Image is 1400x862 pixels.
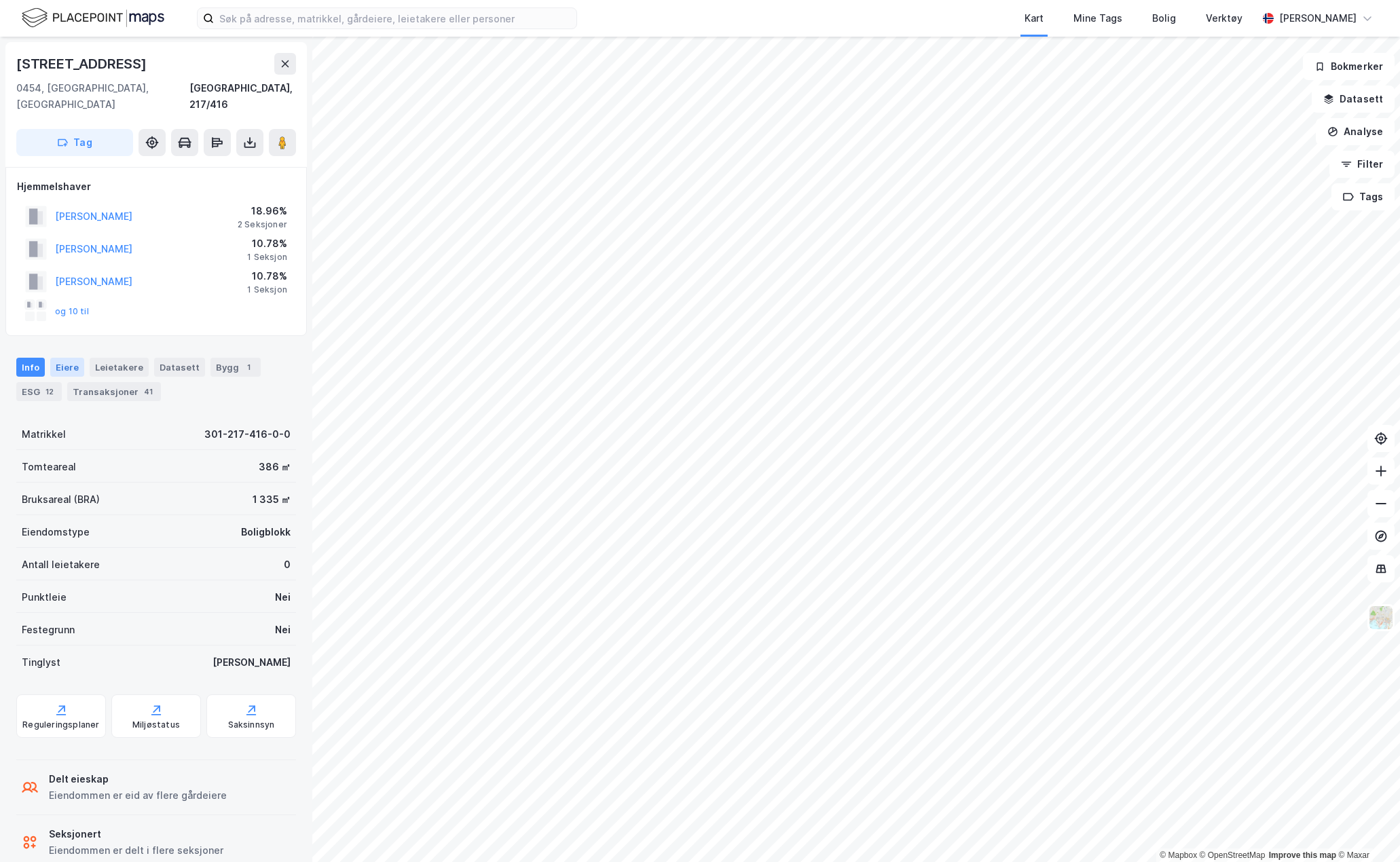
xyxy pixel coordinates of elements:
div: Kart [1025,10,1044,26]
div: Eiendommen er eid av flere gårdeiere [49,787,227,804]
iframe: Chat Widget [1332,797,1400,862]
div: Tomteareal [22,459,76,475]
div: 0 [284,557,291,573]
div: Nei [275,622,291,638]
div: Eiendommen er delt i flere seksjoner [49,842,223,859]
div: Punktleie [22,589,67,605]
div: Hjemmelshaver [17,179,295,195]
button: Bokmerker [1303,53,1395,80]
div: [GEOGRAPHIC_DATA], 217/416 [189,80,296,113]
div: Info [16,358,45,377]
div: Tinglyst [22,654,60,671]
img: logo.f888ab2527a4732fd821a326f86c7f29.svg [22,6,164,30]
div: ESG [16,382,62,401]
div: Delt eieskap [49,771,227,787]
div: Boligblokk [241,524,291,540]
div: Leietakere [90,358,149,377]
div: Antall leietakere [22,557,100,573]
div: Matrikkel [22,426,66,443]
a: OpenStreetMap [1200,850,1266,860]
div: Bolig [1152,10,1176,26]
div: 386 ㎡ [259,459,291,475]
div: Seksjonert [49,826,223,842]
div: 10.78% [247,236,287,252]
div: Bruksareal (BRA) [22,491,100,508]
button: Tags [1331,183,1395,210]
button: Analyse [1316,118,1395,145]
div: Kontrollprogram for chat [1332,797,1400,862]
div: 41 [141,385,155,398]
div: Eiere [50,358,84,377]
div: Eiendomstype [22,524,90,540]
button: Tag [16,129,133,156]
div: Bygg [210,358,261,377]
a: Mapbox [1160,850,1197,860]
div: 2 Seksjoner [238,219,287,230]
div: Festegrunn [22,622,75,638]
button: Filter [1329,151,1395,178]
div: Datasett [154,358,205,377]
div: 12 [43,385,56,398]
div: 1 [242,360,255,374]
div: Reguleringsplaner [22,719,99,730]
div: Verktøy [1206,10,1242,26]
div: Mine Tags [1073,10,1122,26]
div: 301-217-416-0-0 [204,426,291,443]
div: 1 Seksjon [247,284,287,295]
div: [PERSON_NAME] [1279,10,1357,26]
input: Søk på adresse, matrikkel, gårdeiere, leietakere eller personer [214,8,576,29]
button: Datasett [1312,86,1395,113]
div: [STREET_ADDRESS] [16,53,149,75]
div: Saksinnsyn [228,719,275,730]
div: [PERSON_NAME] [213,654,291,671]
div: 0454, [GEOGRAPHIC_DATA], [GEOGRAPHIC_DATA] [16,80,189,113]
div: 18.96% [238,203,287,219]
div: Transaksjoner [67,382,161,401]
div: Nei [275,589,291,605]
div: 1 335 ㎡ [253,491,291,508]
div: 1 Seksjon [247,252,287,263]
div: Miljøstatus [132,719,180,730]
div: 10.78% [247,268,287,284]
img: Z [1368,605,1394,631]
a: Improve this map [1269,850,1336,860]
